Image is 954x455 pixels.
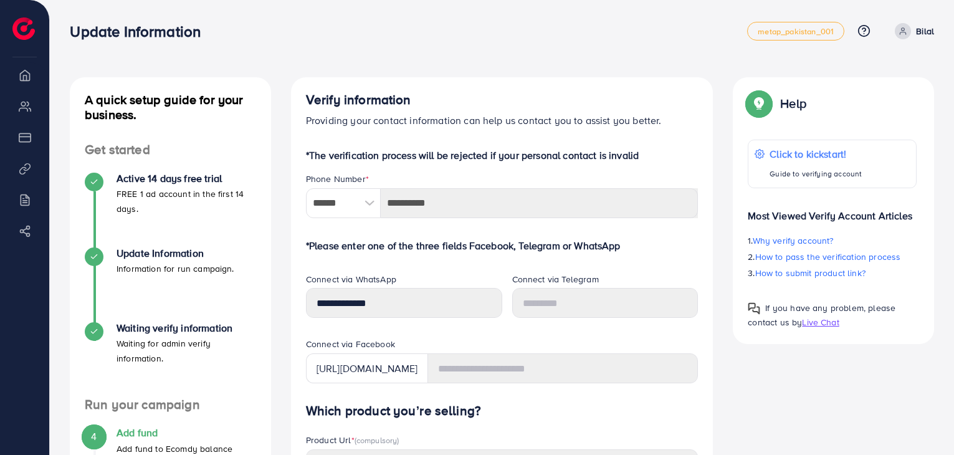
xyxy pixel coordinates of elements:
[755,267,866,279] span: How to submit product link?
[306,92,699,108] h4: Verify information
[70,397,271,413] h4: Run your campaign
[70,92,271,122] h4: A quick setup guide for your business.
[70,322,271,397] li: Waiting verify information
[70,22,211,41] h3: Update Information
[748,266,917,280] p: 3.
[890,23,934,39] a: Bilal
[770,166,862,181] p: Guide to verifying account
[117,427,232,439] h4: Add fund
[306,148,699,163] p: *The verification process will be rejected if your personal contact is invalid
[748,233,917,248] p: 1.
[306,173,369,185] label: Phone Number
[802,316,839,328] span: Live Chat
[748,302,760,315] img: Popup guide
[758,27,834,36] span: metap_pakistan_001
[748,249,917,264] p: 2.
[753,234,834,247] span: Why verify account?
[306,238,699,253] p: *Please enter one of the three fields Facebook, Telegram or WhatsApp
[355,434,399,446] span: (compulsory)
[770,146,862,161] p: Click to kickstart!
[916,24,934,39] p: Bilal
[747,22,844,41] a: metap_pakistan_001
[306,403,699,419] h4: Which product you’re selling?
[70,173,271,247] li: Active 14 days free trial
[748,198,917,223] p: Most Viewed Verify Account Articles
[748,302,895,328] span: If you have any problem, please contact us by
[306,338,395,350] label: Connect via Facebook
[306,273,396,285] label: Connect via WhatsApp
[117,186,256,216] p: FREE 1 ad account in the first 14 days.
[70,247,271,322] li: Update Information
[91,429,97,444] span: 4
[780,96,806,111] p: Help
[12,17,35,40] img: logo
[117,336,256,366] p: Waiting for admin verify information.
[117,247,234,259] h4: Update Information
[306,434,399,446] label: Product Url
[70,142,271,158] h4: Get started
[117,173,256,184] h4: Active 14 days free trial
[748,92,770,115] img: Popup guide
[306,353,428,383] div: [URL][DOMAIN_NAME]
[306,113,699,128] p: Providing your contact information can help us contact you to assist you better.
[117,261,234,276] p: Information for run campaign.
[117,322,256,334] h4: Waiting verify information
[755,251,901,263] span: How to pass the verification process
[512,273,599,285] label: Connect via Telegram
